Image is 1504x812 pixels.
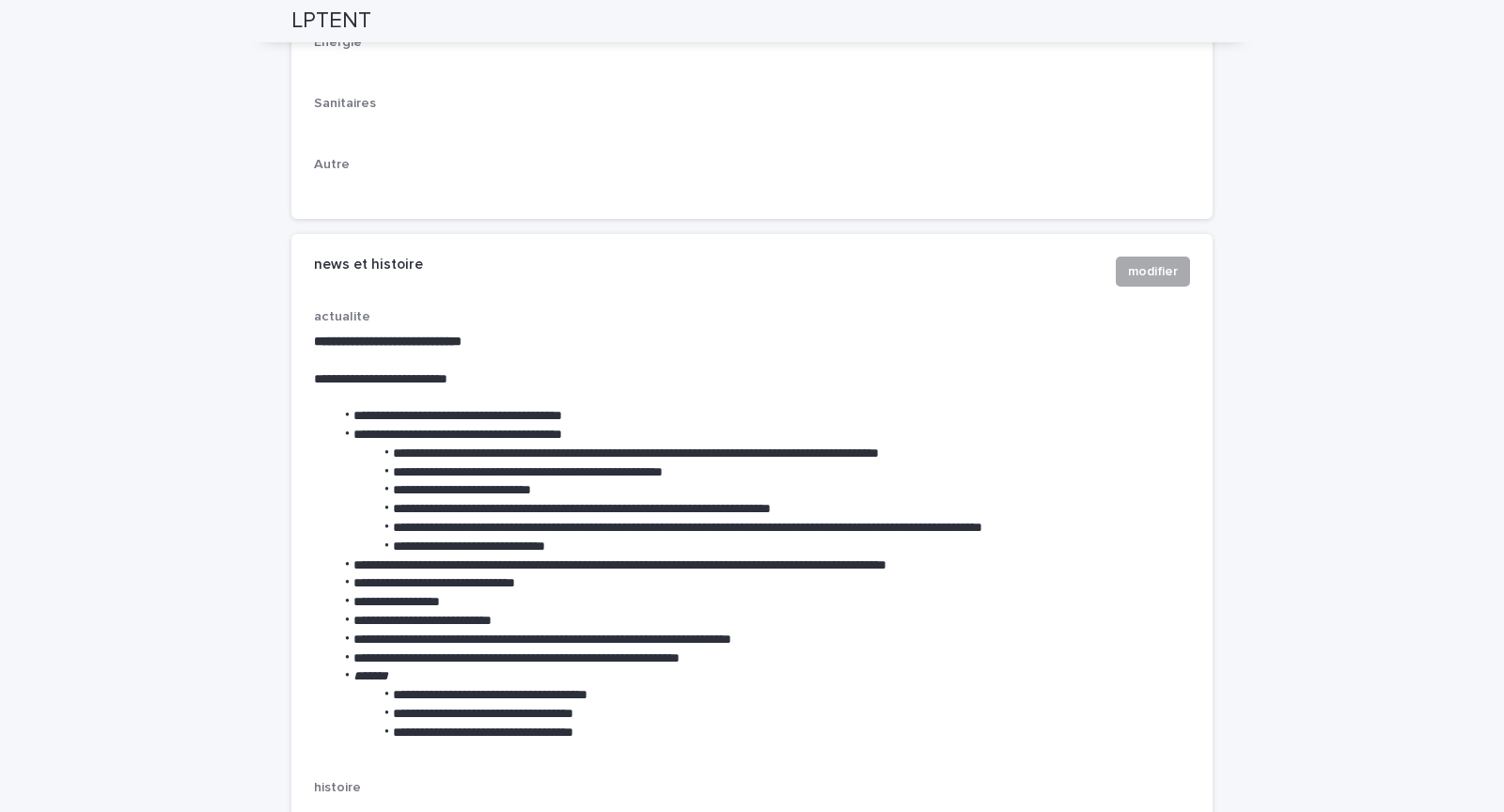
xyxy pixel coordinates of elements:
[1128,262,1178,281] span: modifier
[1116,257,1190,287] button: modifier
[291,8,371,35] h2: LPTENT
[314,257,423,273] h2: news et histoire
[314,310,370,323] span: actualite
[314,97,376,110] span: Sanitaires
[314,781,361,794] span: histoire
[314,158,350,171] span: Autre
[314,36,362,49] span: Energie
